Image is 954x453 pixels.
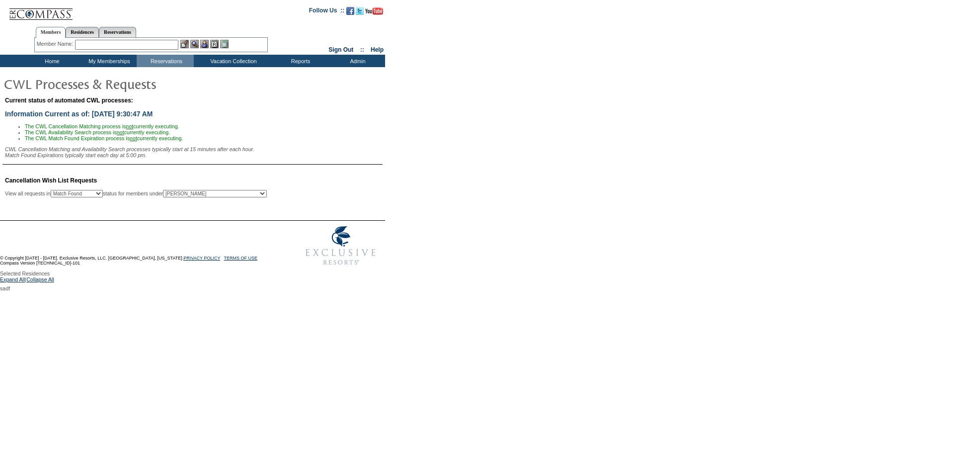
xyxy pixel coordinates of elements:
a: Become our fan on Facebook [346,10,354,16]
td: Reports [271,55,328,67]
div: Member Name: [37,40,75,48]
td: Follow Us :: [309,6,344,18]
u: not [117,129,124,135]
td: Home [22,55,79,67]
img: b_edit.gif [180,40,189,48]
td: Admin [328,55,385,67]
a: Members [36,27,66,38]
img: b_calculator.gif [220,40,229,48]
div: View all requests in status for members under [5,190,267,197]
img: Subscribe to our YouTube Channel [365,7,383,15]
a: Sign Out [328,46,353,53]
a: Follow us on Twitter [356,10,364,16]
img: Follow us on Twitter [356,7,364,15]
span: Cancellation Wish List Requests [5,177,97,184]
span: Current status of automated CWL processes: [5,97,133,104]
img: Become our fan on Facebook [346,7,354,15]
div: CWL Cancellation Matching and Availability Search processes typically start at 15 minutes after e... [5,146,383,158]
span: The CWL Match Found Expiration process is currently executing. [25,135,183,141]
img: Impersonate [200,40,209,48]
a: Reservations [99,27,136,37]
img: Reservations [210,40,219,48]
a: Residences [66,27,99,37]
span: The CWL Availability Search process is currently executing. [25,129,170,135]
span: Information Current as of: [DATE] 9:30:47 AM [5,110,153,118]
span: The CWL Cancellation Matching process is currently executing. [25,123,179,129]
a: Collapse All [26,276,54,285]
img: View [190,40,199,48]
a: TERMS OF USE [224,256,258,261]
td: My Memberships [79,55,137,67]
a: Subscribe to our YouTube Channel [365,10,383,16]
td: Vacation Collection [194,55,271,67]
u: not [126,123,133,129]
a: Help [371,46,384,53]
span: :: [360,46,364,53]
u: not [130,135,137,141]
td: Reservations [137,55,194,67]
a: PRIVACY POLICY [183,256,220,261]
img: Exclusive Resorts [296,221,385,271]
